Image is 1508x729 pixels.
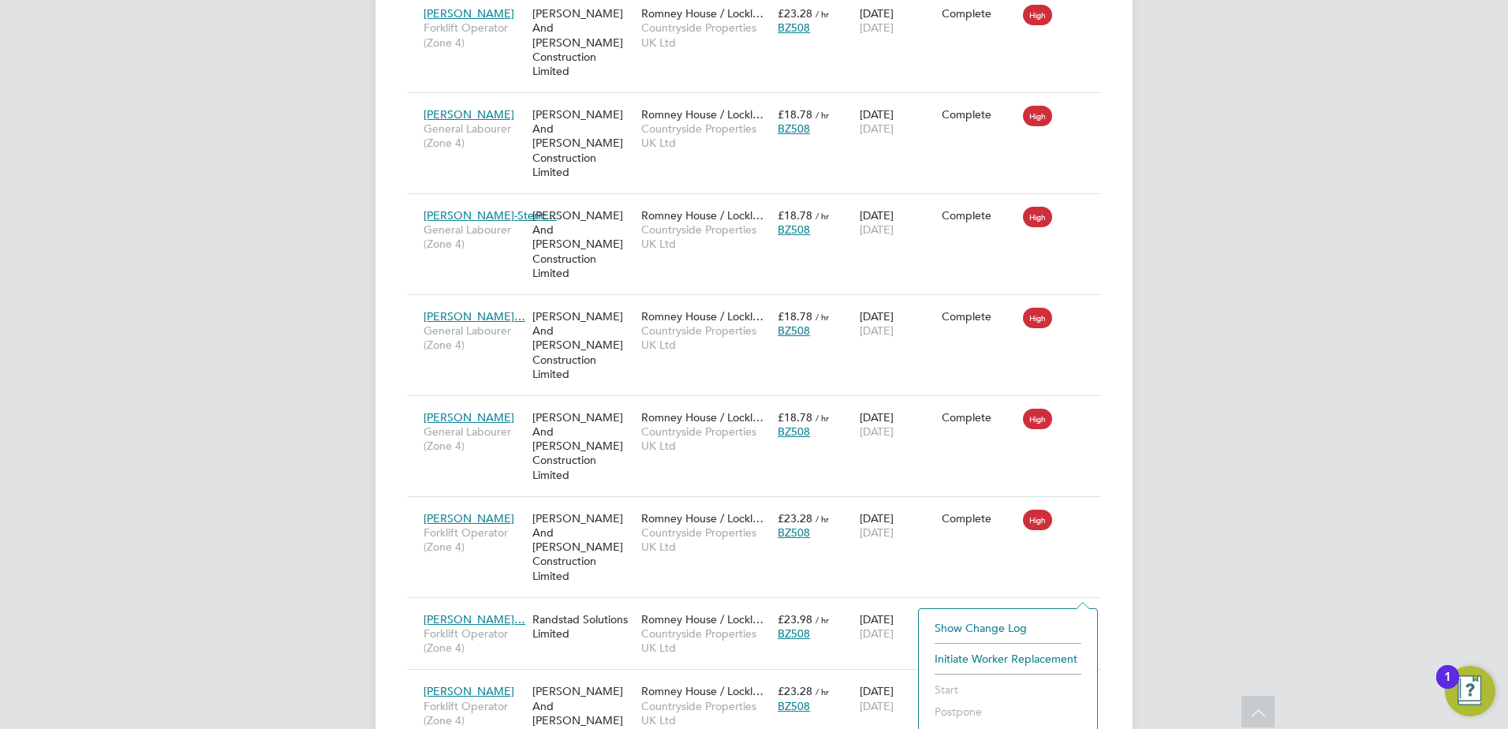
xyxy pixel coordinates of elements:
span: General Labourer (Zone 4) [424,121,524,150]
span: [DATE] [860,424,894,439]
a: [PERSON_NAME]General Labourer (Zone 4)[PERSON_NAME] And [PERSON_NAME] Construction LimitedRomney ... [420,99,1101,112]
span: [DATE] [860,21,894,35]
span: £18.78 [778,107,812,121]
span: £23.28 [778,684,812,698]
div: [DATE] [856,676,938,720]
span: / hr [816,686,829,697]
span: [DATE] [860,121,894,136]
span: BZ508 [778,323,810,338]
span: BZ508 [778,121,810,136]
div: [PERSON_NAME] And [PERSON_NAME] Construction Limited [528,301,637,389]
button: Open Resource Center, 1 new notification [1445,666,1495,716]
span: £23.28 [778,511,812,525]
span: BZ508 [778,21,810,35]
li: Show change log [927,617,1089,639]
div: [DATE] [856,402,938,447]
a: [PERSON_NAME]General Labourer (Zone 4)[PERSON_NAME] And [PERSON_NAME] Construction LimitedRomney ... [420,402,1101,415]
div: Complete [942,107,1016,121]
span: / hr [816,614,829,626]
span: [DATE] [860,525,894,540]
a: [PERSON_NAME]Forklift Operator (Zone 4)[PERSON_NAME] And [PERSON_NAME] Construction LimitedRomney... [420,503,1101,516]
span: BZ508 [778,424,810,439]
a: [PERSON_NAME]Forklift Operator (Zone 4)[PERSON_NAME] And [PERSON_NAME] Construction LimitedRomney... [420,675,1101,689]
div: [PERSON_NAME] And [PERSON_NAME] Construction Limited [528,402,637,490]
div: [DATE] [856,200,938,245]
span: [PERSON_NAME] [424,511,514,525]
span: Countryside Properties UK Ltd [641,121,770,150]
span: [PERSON_NAME] [424,6,514,21]
span: BZ508 [778,525,810,540]
li: Postpone [927,701,1089,723]
span: Countryside Properties UK Ltd [641,525,770,554]
span: £23.98 [778,612,812,626]
span: Romney House / Lockl… [641,511,763,525]
div: [PERSON_NAME] And [PERSON_NAME] Construction Limited [528,200,637,288]
span: High [1023,510,1052,530]
span: General Labourer (Zone 4) [424,222,524,251]
span: Countryside Properties UK Ltd [641,21,770,49]
span: High [1023,207,1052,227]
span: Countryside Properties UK Ltd [641,626,770,655]
span: BZ508 [778,699,810,713]
div: [PERSON_NAME] And [PERSON_NAME] Construction Limited [528,99,637,187]
span: / hr [816,412,829,424]
span: [PERSON_NAME]… [424,612,525,626]
span: Forklift Operator (Zone 4) [424,525,524,554]
span: [DATE] [860,222,894,237]
span: General Labourer (Zone 4) [424,424,524,453]
span: / hr [816,210,829,222]
div: [DATE] [856,301,938,346]
div: Randstad Solutions Limited [528,604,637,649]
div: [DATE] [856,503,938,548]
li: Initiate Worker Replacement [927,648,1089,670]
span: / hr [816,311,829,323]
span: / hr [816,513,829,525]
div: [DATE] [856,99,938,144]
span: BZ508 [778,222,810,237]
a: [PERSON_NAME]…General Labourer (Zone 4)[PERSON_NAME] And [PERSON_NAME] Construction LimitedRomney... [420,301,1101,314]
div: Complete [942,511,1016,525]
span: High [1023,409,1052,429]
span: £18.78 [778,208,812,222]
span: Countryside Properties UK Ltd [641,424,770,453]
span: £23.28 [778,6,812,21]
span: [PERSON_NAME] [424,684,514,698]
span: General Labourer (Zone 4) [424,323,524,352]
a: [PERSON_NAME]…Forklift Operator (Zone 4)Randstad Solutions LimitedRomney House / Lockl…Countrysid... [420,604,1101,617]
span: [PERSON_NAME]-Steric… [424,208,557,222]
span: [DATE] [860,699,894,713]
span: £18.78 [778,410,812,424]
div: [PERSON_NAME] And [PERSON_NAME] Construction Limited [528,503,637,591]
span: Romney House / Lockl… [641,6,763,21]
span: Romney House / Lockl… [641,684,763,698]
span: Romney House / Lockl… [641,410,763,424]
span: Romney House / Lockl… [641,208,763,222]
span: BZ508 [778,626,810,641]
li: Start [927,679,1089,701]
span: [PERSON_NAME] [424,107,514,121]
span: [DATE] [860,323,894,338]
span: High [1023,106,1052,126]
span: Forklift Operator (Zone 4) [424,699,524,727]
div: Complete [942,410,1016,424]
span: Forklift Operator (Zone 4) [424,21,524,49]
span: Romney House / Lockl… [641,612,763,626]
span: / hr [816,109,829,121]
span: [PERSON_NAME] [424,410,514,424]
div: 1 [1444,677,1451,697]
span: Forklift Operator (Zone 4) [424,626,524,655]
span: Romney House / Lockl… [641,309,763,323]
div: Complete [942,309,1016,323]
span: [PERSON_NAME]… [424,309,525,323]
span: Countryside Properties UK Ltd [641,699,770,727]
span: / hr [816,8,829,20]
span: [DATE] [860,626,894,641]
span: Countryside Properties UK Ltd [641,323,770,352]
div: Complete [942,6,1016,21]
span: High [1023,5,1052,25]
div: [DATE] [856,604,938,649]
span: High [1023,308,1052,328]
span: £18.78 [778,309,812,323]
a: [PERSON_NAME]-Steric…General Labourer (Zone 4)[PERSON_NAME] And [PERSON_NAME] Construction Limite... [420,200,1101,213]
span: Countryside Properties UK Ltd [641,222,770,251]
